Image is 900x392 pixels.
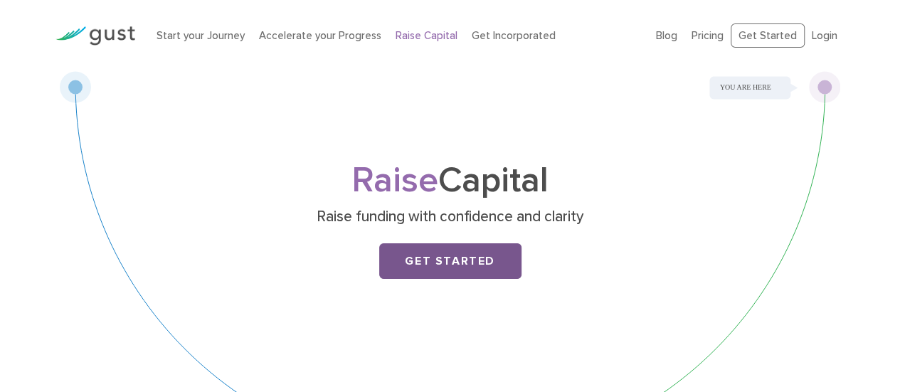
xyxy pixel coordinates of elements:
[55,26,135,46] img: Gust Logo
[259,29,381,42] a: Accelerate your Progress
[174,207,726,227] p: Raise funding with confidence and clarity
[472,29,556,42] a: Get Incorporated
[351,159,438,201] span: Raise
[396,29,457,42] a: Raise Capital
[692,29,724,42] a: Pricing
[379,243,522,279] a: Get Started
[157,29,245,42] a: Start your Journey
[812,29,837,42] a: Login
[656,29,677,42] a: Blog
[731,23,805,48] a: Get Started
[169,164,731,197] h1: Capital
